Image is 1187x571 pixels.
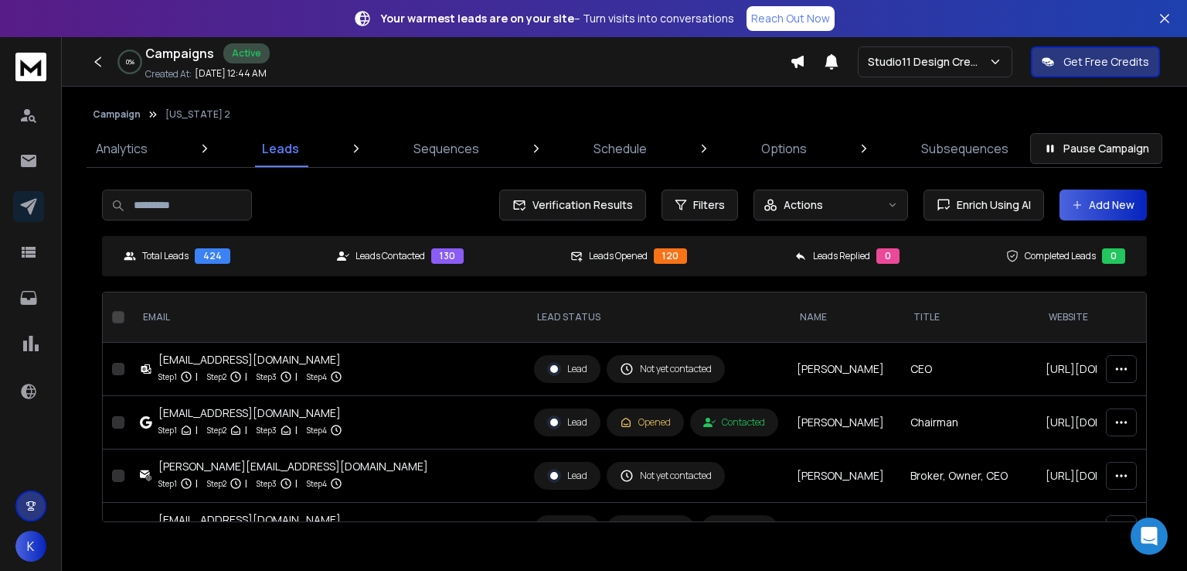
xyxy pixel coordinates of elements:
p: Created At: [145,68,192,80]
div: Contacted [703,416,765,429]
p: Leads Opened [589,250,648,262]
td: [PERSON_NAME] [787,396,901,450]
div: Lead [547,362,587,376]
p: Analytics [96,139,148,158]
p: Step 1 [158,422,177,438]
a: Options [752,130,816,167]
p: Reach Out Now [751,11,830,26]
p: Step 2 [207,422,226,438]
div: 0 [876,248,900,264]
p: [US_STATE] 2 [165,108,230,121]
img: logo [15,53,46,81]
div: [EMAIL_ADDRESS][DOMAIN_NAME] [158,512,342,528]
a: Leads [253,130,308,167]
p: Step 3 [257,422,277,438]
p: Actions [784,197,823,213]
td: Broker, Owner, CEO [901,450,1036,503]
p: | [196,369,198,385]
p: Step 4 [307,476,327,491]
div: [EMAIL_ADDRESS][DOMAIN_NAME] [158,352,342,368]
span: Enrich Using AI [951,197,1031,213]
p: Step 4 [307,369,327,385]
td: [PERSON_NAME] [787,503,901,556]
td: [PERSON_NAME] [787,450,901,503]
p: Get Free Credits [1063,54,1149,70]
div: [EMAIL_ADDRESS][DOMAIN_NAME] [158,405,342,421]
p: [DATE] 12:44 AM [195,67,267,80]
a: Reach Out Now [747,6,835,31]
div: Not yet contacted [620,469,712,483]
td: [URL][DOMAIN_NAME] [1036,396,1172,450]
td: Founder & Managing Director [901,503,1036,556]
p: Studio11 Design Creative [868,54,988,70]
button: Pause Campaign [1030,133,1162,164]
div: 120 [654,248,687,264]
p: Schedule [593,139,647,158]
strong: Your warmest leads are on your site [381,11,574,26]
p: Subsequences [921,139,1008,158]
th: NAME [787,292,901,343]
p: Completed Leads [1025,250,1096,262]
div: Lead [547,469,587,483]
p: Leads [262,139,299,158]
a: Subsequences [912,130,1018,167]
p: | [245,369,247,385]
p: | [295,422,298,438]
div: Open Intercom Messenger [1131,518,1168,555]
p: 0 % [126,57,134,67]
p: Total Leads [142,250,189,262]
a: Schedule [584,130,656,167]
td: [URL][DOMAIN_NAME] [1036,450,1172,503]
th: Title [901,292,1036,343]
a: Sequences [404,130,488,167]
a: Analytics [87,130,157,167]
th: LEAD STATUS [525,292,787,343]
p: Sequences [413,139,479,158]
p: | [196,422,198,438]
p: Step 3 [257,476,277,491]
p: Step 1 [158,476,177,491]
p: | [295,369,298,385]
td: [PERSON_NAME] [787,343,901,396]
p: | [245,476,247,491]
h1: Campaigns [145,44,214,63]
span: Filters [693,197,725,213]
span: Verification Results [526,197,633,213]
th: website [1036,292,1172,343]
button: Filters [662,190,738,221]
button: Campaign [93,108,141,121]
p: Options [761,139,807,158]
button: K [15,531,46,562]
p: | [196,476,198,491]
p: Leads Contacted [355,250,425,262]
div: [PERSON_NAME][EMAIL_ADDRESS][DOMAIN_NAME] [158,459,428,474]
button: Get Free Credits [1031,46,1160,77]
p: – Turn visits into conversations [381,11,734,26]
p: Leads Replied [813,250,870,262]
button: Enrich Using AI [923,190,1044,221]
p: Step 2 [207,476,226,491]
p: Step 1 [158,369,177,385]
td: [URL][DOMAIN_NAME] [1036,503,1172,556]
div: Opened [620,416,671,429]
td: Chairman [901,396,1036,450]
p: | [295,476,298,491]
p: Step 3 [257,369,277,385]
div: 0 [1102,248,1125,264]
button: Verification Results [499,190,646,221]
button: Add New [1059,190,1147,221]
p: Step 4 [307,422,327,438]
div: 424 [195,248,230,264]
p: | [245,422,247,438]
div: Not yet contacted [620,362,712,376]
p: Step 2 [207,369,226,385]
td: [URL][DOMAIN_NAME] [1036,343,1172,396]
div: Active [223,43,270,63]
div: 130 [431,248,464,264]
div: Lead [547,415,587,429]
th: EMAIL [131,292,525,343]
td: CEO [901,343,1036,396]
